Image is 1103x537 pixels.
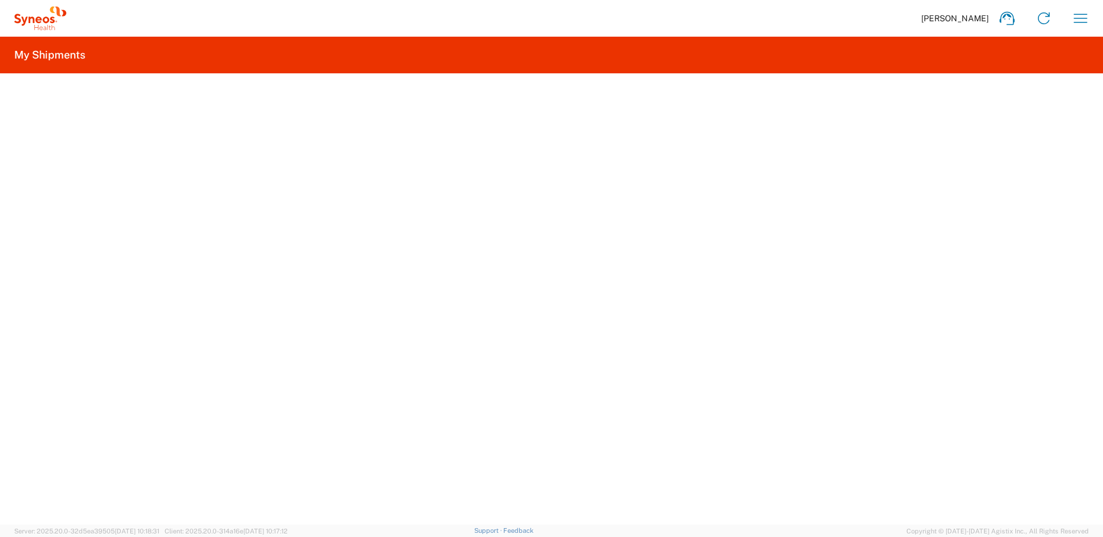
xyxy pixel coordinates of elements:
span: Client: 2025.20.0-314a16e [165,528,288,535]
span: [PERSON_NAME] [921,13,989,24]
a: Feedback [503,527,533,534]
span: Server: 2025.20.0-32d5ea39505 [14,528,159,535]
a: Support [474,527,504,534]
span: [DATE] 10:17:12 [243,528,288,535]
span: Copyright © [DATE]-[DATE] Agistix Inc., All Rights Reserved [906,526,1089,536]
h2: My Shipments [14,48,85,62]
span: [DATE] 10:18:31 [115,528,159,535]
